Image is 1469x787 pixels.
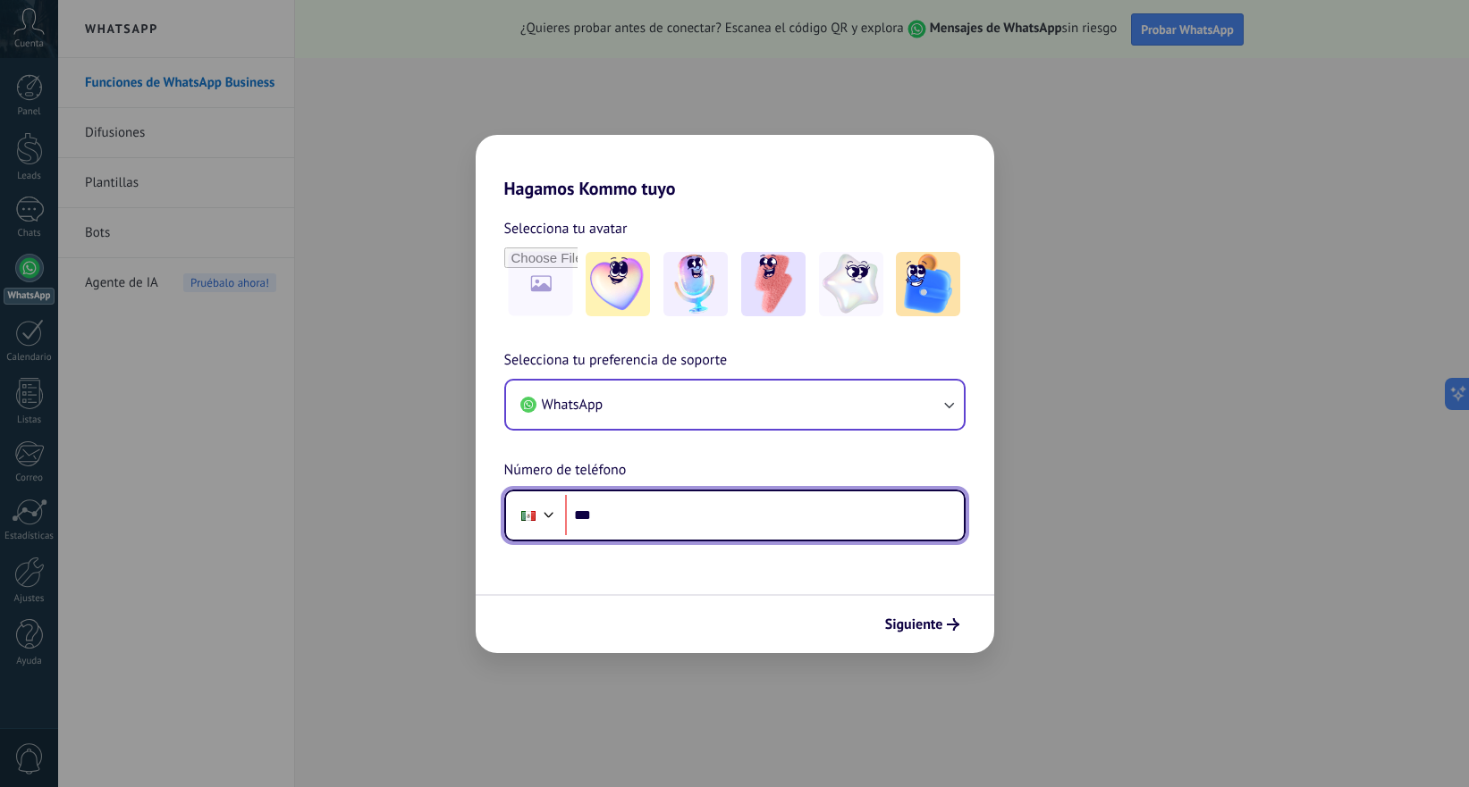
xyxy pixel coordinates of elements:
span: Número de teléfono [504,459,627,482]
img: -5.jpeg [896,252,960,316]
span: Siguiente [885,618,943,631]
div: Mexico: + 52 [511,497,545,534]
h2: Hagamos Kommo tuyo [476,135,994,199]
img: -2.jpeg [663,252,728,316]
button: WhatsApp [506,381,964,429]
span: WhatsApp [542,396,604,414]
img: -4.jpeg [819,252,883,316]
img: -1.jpeg [586,252,650,316]
img: -3.jpeg [741,252,806,316]
button: Siguiente [877,609,967,640]
span: Selecciona tu avatar [504,217,628,240]
span: Selecciona tu preferencia de soporte [504,349,728,373]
